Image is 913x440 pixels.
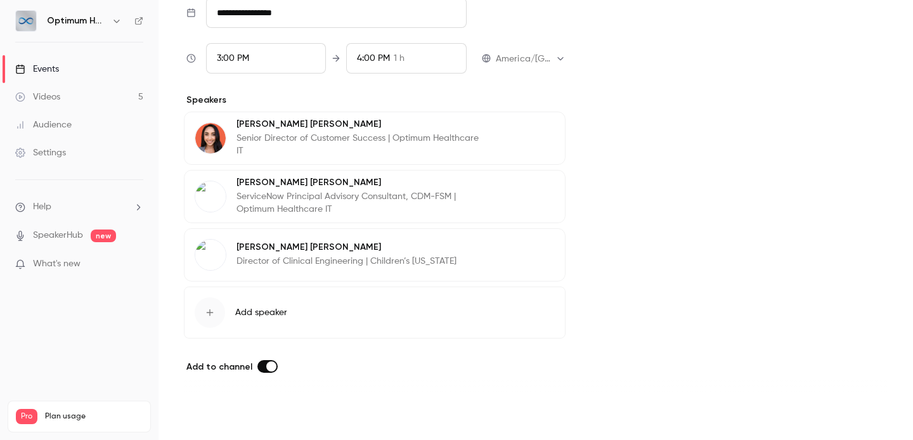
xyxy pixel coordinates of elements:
[235,306,287,319] span: Add speaker
[184,94,566,107] p: Speakers
[236,176,483,189] p: [PERSON_NAME] [PERSON_NAME]
[346,43,467,74] div: To
[15,91,60,103] div: Videos
[15,146,66,159] div: Settings
[394,52,405,65] span: 1 h
[45,411,143,422] span: Plan usage
[184,112,566,165] div: Natalie Tollefson[PERSON_NAME] [PERSON_NAME]Senior Director of Customer Success | Optimum Healthc...
[91,230,116,242] span: new
[195,123,226,153] img: Natalie Tollefson
[16,11,36,31] img: Optimum Healthcare IT
[184,404,230,430] button: Save
[496,53,566,65] div: America/[GEOGRAPHIC_DATA]
[217,54,249,63] span: 3:00 PM
[33,200,51,214] span: Help
[184,170,566,223] div: Shelby Johns[PERSON_NAME] [PERSON_NAME]ServiceNow Principal Advisory Consultant, CDM-FSM | Optimu...
[184,287,566,339] button: Add speaker
[186,361,252,372] span: Add to channel
[195,240,226,270] img: Ann Rovito
[236,118,483,131] p: [PERSON_NAME] [PERSON_NAME]
[236,132,483,157] p: Senior Director of Customer Success | Optimum Healthcare IT
[236,190,483,216] p: ServiceNow Principal Advisory Consultant, CDM-FSM | Optimum Healthcare IT
[195,181,226,212] img: Shelby Johns
[33,229,83,242] a: SpeakerHub
[16,409,37,424] span: Pro
[15,63,59,75] div: Events
[236,241,456,254] p: [PERSON_NAME] [PERSON_NAME]
[184,228,566,281] div: Ann Rovito[PERSON_NAME] [PERSON_NAME]Director of Clinical Engineering | Children’s [US_STATE]
[15,119,72,131] div: Audience
[33,257,81,271] span: What's new
[15,200,143,214] li: help-dropdown-opener
[357,54,390,63] span: 4:00 PM
[47,15,107,27] h6: Optimum Healthcare IT
[206,43,327,74] div: From
[236,255,456,268] p: Director of Clinical Engineering | Children’s [US_STATE]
